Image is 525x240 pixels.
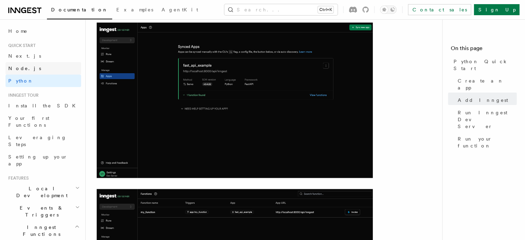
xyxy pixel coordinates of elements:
span: Quick start [6,43,36,48]
span: Inngest tour [6,93,39,98]
span: Python Quick Start [454,58,517,72]
span: Create an app [458,77,517,91]
a: Your first Functions [6,112,81,131]
a: Python [6,75,81,87]
kbd: Ctrl+K [318,6,333,13]
a: Python Quick Start [451,55,517,75]
a: Examples [112,2,157,19]
a: Documentation [47,2,112,19]
span: Documentation [51,7,108,12]
span: Inngest Functions [6,224,75,238]
a: Run your function [455,133,517,152]
span: Add Inngest [458,97,508,104]
span: Examples [116,7,153,12]
a: Create an app [455,75,517,94]
button: Toggle dark mode [380,6,397,14]
span: Setting up your app [8,154,68,166]
button: Local Development [6,182,81,202]
span: Home [8,28,28,35]
span: Features [6,175,29,181]
a: Sign Up [474,4,519,15]
span: Run Inngest Dev Server [458,109,517,130]
span: AgentKit [162,7,198,12]
img: quick-start-app.png [97,22,373,178]
a: Leveraging Steps [6,131,81,151]
span: Node.js [8,66,41,71]
a: Install the SDK [6,99,81,112]
a: Home [6,25,81,37]
span: Local Development [6,185,75,199]
button: Events & Triggers [6,202,81,221]
span: Run your function [458,135,517,149]
h4: On this page [451,44,517,55]
a: Contact sales [408,4,471,15]
a: AgentKit [157,2,202,19]
span: Install the SDK [8,103,80,108]
button: Search...Ctrl+K [224,4,338,15]
span: Python [8,78,33,84]
span: Leveraging Steps [8,135,67,147]
a: Run Inngest Dev Server [455,106,517,133]
span: Events & Triggers [6,204,75,218]
a: Setting up your app [6,151,81,170]
span: Next.js [8,53,41,59]
a: Next.js [6,50,81,62]
a: Node.js [6,62,81,75]
a: Add Inngest [455,94,517,106]
span: Your first Functions [8,115,49,128]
